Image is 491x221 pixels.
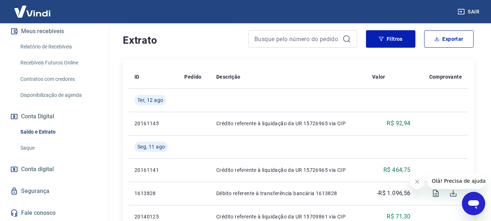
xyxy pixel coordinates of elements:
button: Exportar [424,30,474,48]
a: Saldo e Extrato [17,125,100,139]
a: Recebíveis Futuros Online [17,55,100,70]
a: Segurança [9,183,100,199]
button: Sair [456,5,482,19]
a: Fale conosco [9,205,100,221]
p: 1613828 [134,190,173,197]
a: Conta digital [9,161,100,177]
p: Débito referente à transferência bancária 1613828 [216,190,361,197]
p: R$ 464,75 [383,166,411,174]
iframe: Botão para abrir a janela de mensagens [462,192,485,215]
span: Ter, 12 ago [137,96,163,104]
p: Crédito referente à liquidação da UR 15726965 via CIP [216,166,361,174]
a: Relatório de Recebíveis [17,39,100,54]
iframe: Mensagem da empresa [427,173,485,189]
button: Meus recebíveis [9,23,100,39]
span: Download [444,185,462,202]
p: R$ 92,94 [387,119,410,128]
a: Contratos com credores [17,72,100,87]
input: Busque pelo número do pedido [254,33,339,44]
a: Saque [17,141,100,155]
p: -R$ 1.096,56 [377,189,411,198]
p: Crédito referente à liquidação da UR 15709861 via CIP [216,213,361,220]
p: Crédito referente à liquidação da UR 15726965 via CIP [216,120,361,127]
p: 20140125 [134,213,173,220]
p: 20161145 [134,120,173,127]
button: Filtros [366,30,415,48]
p: R$ 71,30 [387,212,410,221]
span: Olá! Precisa de ajuda? [4,5,61,11]
p: 20161141 [134,166,173,174]
a: Disponibilização de agenda [17,88,100,103]
img: Vindi [9,0,56,23]
iframe: Fechar mensagem [410,174,424,189]
p: Pedido [184,73,201,80]
h4: Extrato [123,33,240,48]
span: Conta digital [21,164,54,174]
p: Descrição [216,73,241,80]
p: ID [134,73,140,80]
span: Visualizar [427,185,444,202]
p: Comprovante [429,73,462,80]
p: Valor [372,73,385,80]
button: Conta Digital [9,108,100,125]
span: Seg, 11 ago [137,143,165,150]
